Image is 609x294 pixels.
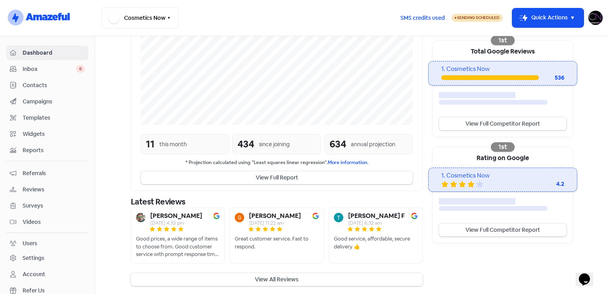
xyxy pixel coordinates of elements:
div: 1. Cosmetics Now [441,65,564,74]
div: this month [159,140,187,149]
span: Templates [23,114,85,122]
button: Quick Actions [512,8,584,27]
a: Inbox 0 [6,62,88,76]
a: Settings [6,251,88,265]
a: Account [6,267,88,282]
a: Reports [6,143,88,158]
span: Reports [23,146,85,155]
img: Avatar [136,213,146,222]
a: Templates [6,111,88,125]
a: More information. [328,159,368,166]
a: Reviews [6,182,88,197]
div: 434 [237,137,254,151]
div: 1st [491,36,515,45]
span: Videos [23,218,85,226]
div: Good prices, a wide range of items to choose from. Good customer service with prompt response tim... [136,235,220,258]
img: Avatar [235,213,244,222]
div: Users [23,239,37,248]
b: [PERSON_NAME] [249,213,301,219]
div: Total Google Reviews [433,40,573,61]
div: Settings [23,254,44,262]
iframe: chat widget [576,262,601,286]
div: annual projection [351,140,395,149]
a: Dashboard [6,46,88,60]
span: SMS credits used [400,14,445,22]
a: Surveys [6,199,88,213]
a: Contacts [6,78,88,93]
img: Avatar [334,213,343,222]
b: [PERSON_NAME] F [348,213,405,219]
div: [DATE] 6:32 am [348,221,405,225]
a: View Full Competitor Report [439,117,567,130]
small: * Projection calculated using "Least squares linear regression". [141,159,413,166]
span: Widgets [23,130,85,138]
a: Referrals [6,166,88,181]
a: Widgets [6,127,88,141]
div: Account [23,270,45,279]
span: Surveys [23,202,85,210]
div: 1st [491,142,515,152]
span: Inbox [23,65,76,73]
span: Dashboard [23,49,85,57]
div: 634 [329,137,346,151]
span: 0 [76,65,85,73]
a: View Full Competitor Report [439,223,567,237]
button: View Full Report [141,171,413,184]
div: 4.2 [532,180,564,188]
b: [PERSON_NAME] [150,213,202,219]
a: Sending Scheduled [452,13,503,23]
a: Videos [6,215,88,229]
div: 536 [539,74,564,82]
button: View All Reviews [131,273,423,286]
a: Users [6,236,88,251]
div: Rating on Google [433,147,573,168]
div: 11 [146,137,155,151]
span: Sending Scheduled [457,15,500,20]
div: [DATE] 11:22 am [249,221,301,225]
span: Campaigns [23,97,85,106]
div: since joining [259,140,290,149]
a: Campaigns [6,94,88,109]
span: Reviews [23,185,85,194]
img: Image [411,213,417,219]
span: Contacts [23,81,85,90]
div: Good service, affordable, secure delivery 👍 [334,235,417,250]
img: Image [213,213,220,219]
div: Great customer service. Fast to respond. [235,235,318,250]
div: 1. Cosmetics Now [441,171,564,180]
img: User [588,11,603,25]
div: [DATE] 4:35 pm [150,221,202,225]
img: Image [312,213,319,219]
div: Latest Reviews [131,196,423,208]
span: Referrals [23,169,85,178]
button: Cosmetics Now [101,7,179,29]
a: SMS credits used [394,13,452,21]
